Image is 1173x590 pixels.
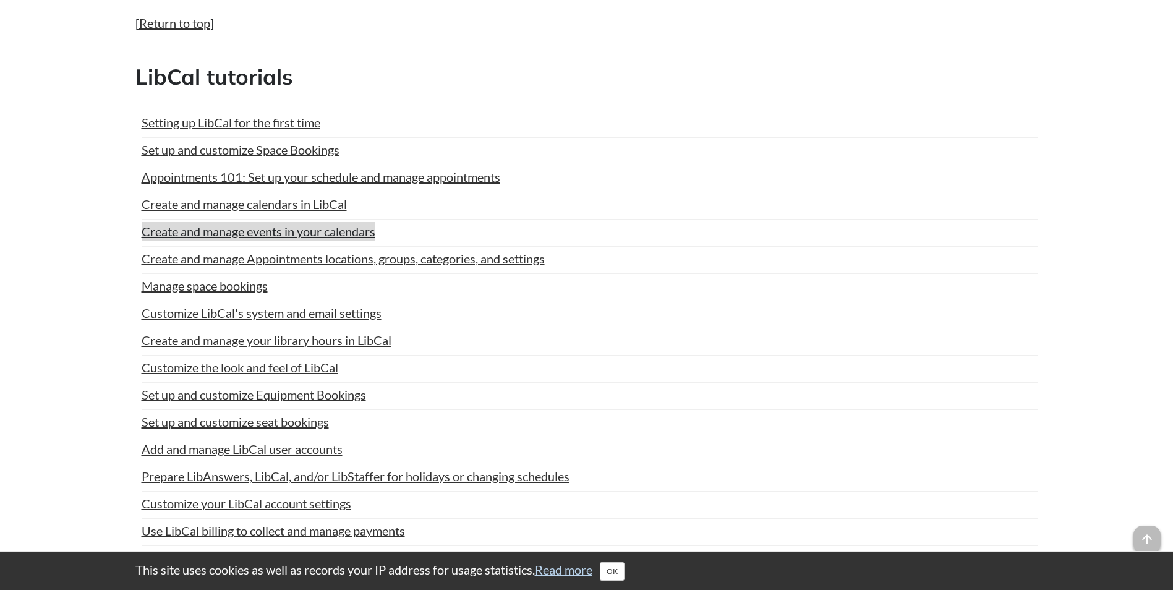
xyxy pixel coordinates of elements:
[142,222,375,241] a: Create and manage events in your calendars
[142,249,545,268] a: Create and manage Appointments locations, groups, categories, and settings
[139,15,210,30] a: Return to top
[135,14,1038,32] p: [ ]
[142,276,268,295] a: Manage space bookings
[142,140,339,159] a: Set up and customize Space Bookings
[142,521,405,540] a: Use LibCal billing to collect and manage payments
[1133,527,1161,542] a: arrow_upward
[600,562,625,581] button: Close
[142,494,351,513] a: Customize your LibCal account settings
[142,168,500,186] a: Appointments 101: Set up your schedule and manage appointments
[142,385,366,404] a: Set up and customize Equipment Bookings
[142,413,329,431] a: Set up and customize seat bookings
[142,304,382,322] a: Customize LibCal's system and email settings
[1133,526,1161,553] span: arrow_upward
[142,331,391,349] a: Create and manage your library hours in LibCal
[142,467,569,485] a: Prepare LibAnswers, LibCal, and/or LibStaffer for holidays or changing schedules
[142,195,347,213] a: Create and manage calendars in LibCal
[142,358,338,377] a: Customize the look and feel of LibCal
[535,562,592,577] a: Read more
[135,62,1038,92] h2: LibCal tutorials
[142,549,260,567] a: Manage seat bookings
[142,113,320,132] a: Setting up LibCal for the first time
[123,561,1051,581] div: This site uses cookies as well as records your IP address for usage statistics.
[142,440,343,458] a: Add and manage LibCal user accounts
